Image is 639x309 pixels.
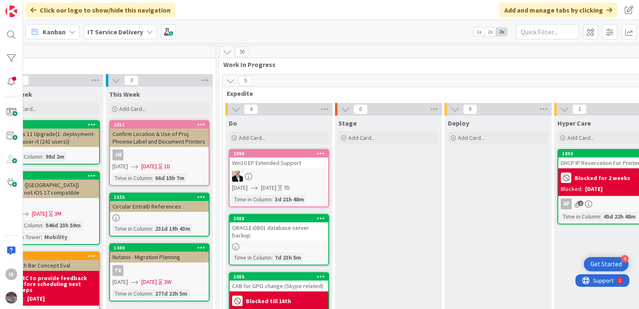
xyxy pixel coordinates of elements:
div: Mobility [42,232,69,242]
span: Add Card... [10,105,36,113]
div: Time in Column [232,253,271,262]
span: Deploy [448,119,469,127]
div: TK [110,265,209,276]
div: HO [230,171,328,182]
div: 1D [164,162,170,171]
div: 45d 22h 48m [601,212,638,221]
span: 2 [578,201,583,206]
span: : [41,232,42,242]
div: Circular EntraID References [110,201,209,212]
span: 0 [353,104,368,114]
img: HO [232,171,243,182]
div: 1535Circular EntraID References [110,193,209,212]
b: Blocked till 16th [246,298,291,304]
div: AP [561,198,572,209]
div: 1440 [114,245,209,251]
div: MRC Tech Bar Concept Eval [0,260,99,271]
span: Stage [338,119,357,127]
div: 3d 21h 48m [273,195,306,204]
img: avatar [5,292,17,304]
div: 1928 [4,122,99,128]
div: 2086 [233,274,328,280]
span: : [152,224,153,233]
span: Add Card... [239,134,266,142]
div: 2098Win10 EP Extended Support [230,150,328,168]
div: 2088 [230,215,328,222]
span: : [42,221,43,230]
span: [DATE] [261,183,276,192]
span: : [271,195,273,204]
div: Time in Column [112,224,152,233]
div: ORACLE-DB01 database server backup [230,222,328,241]
div: Win10 EP Extended Support [230,157,328,168]
div: 2011 [114,122,209,128]
div: Time in Column [232,195,271,204]
span: [DATE] [232,183,248,192]
div: 2088 [233,216,328,221]
span: This Week [109,90,140,98]
span: Hyper Care [557,119,591,127]
div: 257MRC Tech Bar Concept Eval [0,252,99,271]
span: Add Card... [458,134,485,142]
span: : [600,212,601,221]
div: Time in Column [561,212,600,221]
div: Replace ([GEOGRAPHIC_DATA]) iPhones not iOS 17 compatible [0,180,99,198]
div: Windows 11 Upgrade(1. deployment-update-user-it (241 users)) [0,129,99,147]
div: 2086CAB for GPO change (Skype related) [230,273,328,291]
div: CAB for GPO change (Skype related) [230,281,328,291]
div: 1535 [114,194,209,200]
div: 257 [0,252,99,260]
span: Add Card... [348,134,375,142]
span: 4 [244,104,258,114]
span: : [152,173,153,183]
div: 7d 23h 5m [273,253,303,262]
div: JM [110,149,209,160]
b: Blocked for 2 weeks [575,175,630,181]
span: 3x [496,28,507,36]
div: 4 [621,255,629,263]
div: Add and manage tabs by clicking [499,3,617,18]
div: 3M [54,209,61,218]
span: [DATE] [141,278,157,286]
div: Get Started [590,260,622,268]
span: : [152,289,153,298]
div: Click our logo to show/hide this navigation [26,3,176,18]
span: [DATE] [112,278,128,286]
div: 257 [4,253,99,259]
span: [DATE] [32,209,47,218]
div: Confirm Location & Use of Proj. Phoenix Label and Document Printers [110,129,209,147]
div: 2098 [233,151,328,157]
div: [DATE] [585,185,603,193]
div: 1535 [110,193,209,201]
div: Time in Column [112,173,152,183]
div: 1928 [0,121,99,129]
span: 1 [573,104,587,114]
div: 2011 [110,121,209,129]
span: 50 [235,47,249,57]
b: IT Service Delivery [87,28,143,36]
span: Support [18,1,38,11]
div: 903Replace ([GEOGRAPHIC_DATA]) iPhones not iOS 17 compatible [0,172,99,198]
span: Do [229,119,237,127]
div: Open Get Started checklist, remaining modules: 4 [584,257,629,271]
span: 1x [473,28,485,36]
div: [DATE] [27,294,45,303]
span: 5 [238,76,253,86]
span: Add Card... [119,105,146,113]
div: 1928Windows 11 Upgrade(1. deployment-update-user-it (241 users)) [0,121,99,147]
div: 1440Nutanix - Migration Planning [110,244,209,263]
div: 903 [0,172,99,180]
span: : [271,253,273,262]
input: Quick Filter... [516,24,579,39]
div: 7D [284,183,290,192]
div: Is [5,268,17,280]
div: Time in Column [112,289,152,298]
img: Visit kanbanzone.com [5,5,17,17]
div: 2086 [230,273,328,281]
div: 2098 [230,150,328,157]
b: MRC to provide feedback before scheduling next steps [17,275,97,293]
span: : [42,152,43,161]
div: 3W [164,278,171,286]
div: 277d 22h 5m [153,289,189,298]
div: 66d 15h 7m [153,173,187,183]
